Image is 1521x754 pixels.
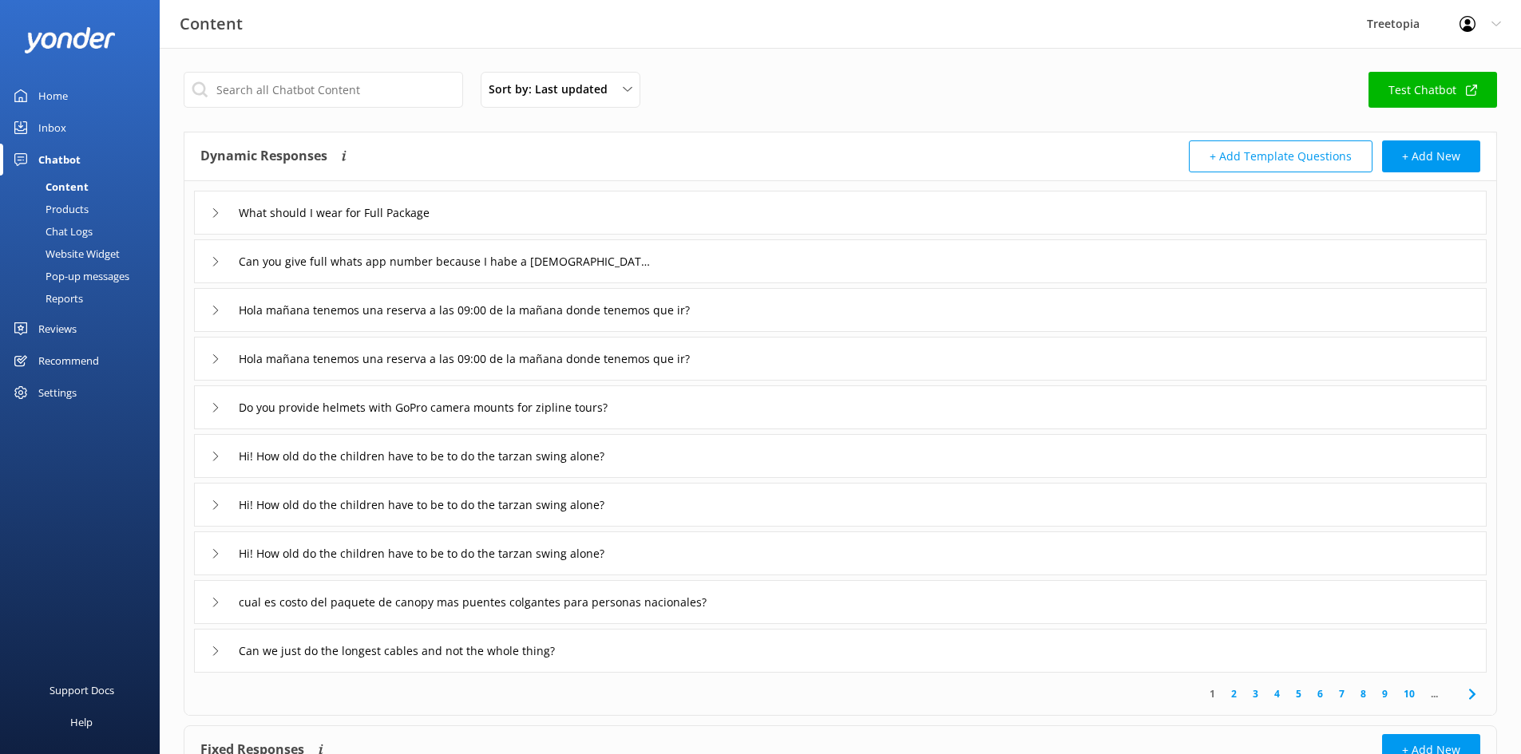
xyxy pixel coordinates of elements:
[38,80,68,112] div: Home
[38,313,77,345] div: Reviews
[38,144,81,176] div: Chatbot
[10,220,93,243] div: Chat Logs
[10,243,160,265] a: Website Widget
[489,81,617,98] span: Sort by: Last updated
[10,198,160,220] a: Products
[1189,140,1372,172] button: + Add Template Questions
[180,11,243,37] h3: Content
[10,220,160,243] a: Chat Logs
[10,198,89,220] div: Products
[1382,140,1480,172] button: + Add New
[1309,686,1331,701] a: 6
[24,27,116,53] img: yonder-white-logo.png
[1374,686,1396,701] a: 9
[1245,686,1266,701] a: 3
[1288,686,1309,701] a: 5
[1423,686,1446,701] span: ...
[1202,686,1223,701] a: 1
[38,377,77,409] div: Settings
[1331,686,1353,701] a: 7
[10,243,120,265] div: Website Widget
[10,265,129,287] div: Pop-up messages
[1266,686,1288,701] a: 4
[10,287,160,310] a: Reports
[184,72,463,108] input: Search all Chatbot Content
[10,176,89,198] div: Content
[1223,686,1245,701] a: 2
[50,674,114,706] div: Support Docs
[1353,686,1374,701] a: 8
[1369,72,1497,108] a: Test Chatbot
[70,706,93,738] div: Help
[200,140,327,172] h4: Dynamic Responses
[10,176,160,198] a: Content
[38,112,66,144] div: Inbox
[10,287,83,310] div: Reports
[10,265,160,287] a: Pop-up messages
[1396,686,1423,701] a: 10
[38,345,99,377] div: Recommend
